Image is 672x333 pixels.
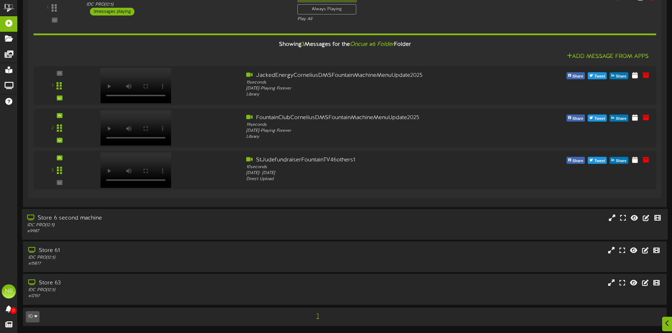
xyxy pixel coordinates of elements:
[28,279,286,287] div: Store 63
[246,114,495,122] div: FountainClubCorneliusDMSFountainMachineMenuUpdate2025
[565,52,651,61] button: Add Message From Apps
[27,222,286,228] div: IDC PRO ( 12:5 )
[246,164,495,170] div: 10 seconds
[90,8,134,16] div: 3 messages playing
[27,228,286,234] div: # 9987
[28,247,286,255] div: Store 61
[614,157,628,165] span: Share
[2,284,16,298] div: NB
[27,214,286,222] div: Store 6 second machine
[26,311,40,322] button: 10
[571,73,585,80] span: Share
[567,115,585,122] button: Share
[297,4,356,14] div: Always Playing
[297,16,445,22] div: Play All
[610,72,628,79] button: Share
[246,80,495,86] div: 15 seconds
[567,72,585,79] button: Share
[246,122,495,128] div: 19 seconds
[28,261,286,267] div: # 15877
[588,72,607,79] button: Tweet
[246,128,495,134] div: [DATE] - Playing Forever
[28,293,286,299] div: # 12157
[567,157,585,164] button: Share
[246,92,495,98] div: Library
[588,115,607,122] button: Tweet
[28,37,661,52] div: Showing Messages for the Folder
[246,134,495,140] div: Library
[571,157,585,165] span: Share
[86,2,287,8] div: IDC PRO ( 12:5 )
[10,307,17,314] span: 0
[302,41,304,48] span: 3
[246,72,495,80] div: JackedEnergyCorneliusDMSFountainMachineMenuUpdate2025
[593,115,606,123] span: Tweet
[614,73,628,80] span: Share
[610,157,628,164] button: Share
[593,157,606,165] span: Tweet
[593,73,606,80] span: Tweet
[28,287,286,293] div: IDC PRO ( 12:5 )
[610,115,628,122] button: Share
[246,86,495,92] div: [DATE] - Playing Forever
[350,41,394,48] i: Oncue #6 Folder
[246,170,495,176] div: [DATE] - [DATE]
[246,176,495,182] div: Direct Upload
[614,115,628,123] span: Share
[28,255,286,261] div: IDC PRO ( 12:5 )
[588,157,607,164] button: Tweet
[571,115,585,123] span: Share
[246,156,495,164] div: StJudefundraiserFountainTV46others1
[315,312,321,320] span: 1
